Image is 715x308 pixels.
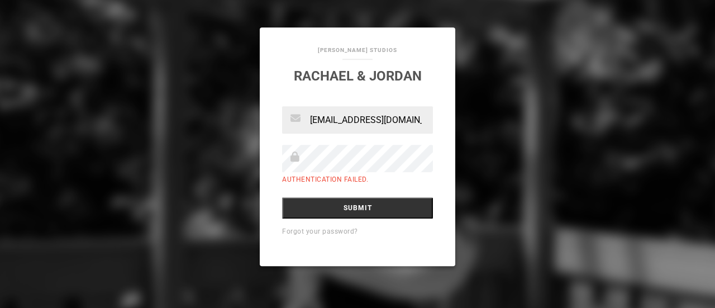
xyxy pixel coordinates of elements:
[294,69,422,84] a: Rachael & Jordan
[282,198,433,219] input: Submit
[282,228,358,236] a: Forgot your password?
[318,48,397,54] a: [PERSON_NAME] Studios
[282,107,433,134] input: Email
[282,176,368,184] label: Authentication failed.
